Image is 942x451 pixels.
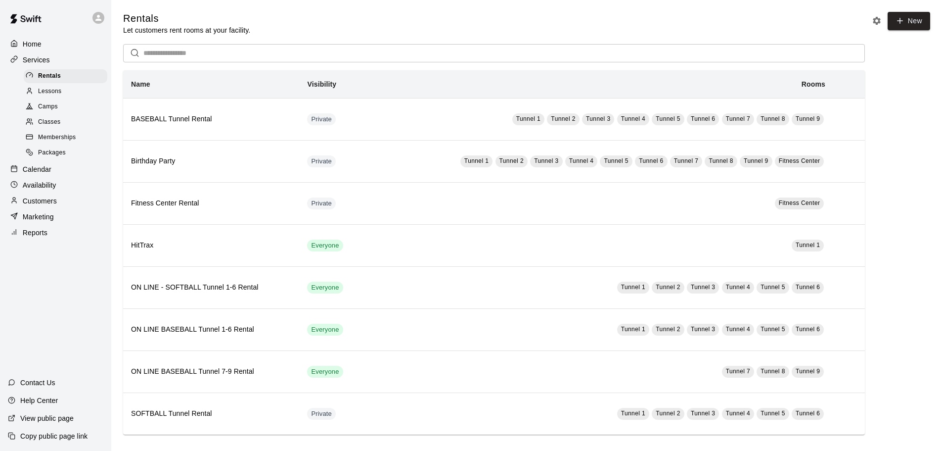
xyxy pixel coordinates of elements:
[24,69,107,83] div: Rentals
[38,148,66,158] span: Packages
[8,225,103,240] a: Reports
[656,326,680,333] span: Tunnel 2
[621,115,645,122] span: Tunnel 4
[24,85,107,99] div: Lessons
[796,242,820,249] span: Tunnel 1
[307,157,336,166] span: Private
[726,368,750,375] span: Tunnel 7
[24,131,107,145] div: Memberships
[761,115,785,122] span: Tunnel 8
[24,146,111,161] a: Packages
[8,194,103,208] a: Customers
[307,408,336,420] div: This service is hidden, and can only be accessed via a direct link
[307,80,336,88] b: Visibility
[24,115,107,129] div: Classes
[131,324,291,335] h6: ON LINE BASEBALL Tunnel 1-6 Rental
[307,199,336,208] span: Private
[744,157,768,164] span: Tunnel 9
[516,115,540,122] span: Tunnel 1
[24,115,111,130] a: Classes
[464,157,489,164] span: Tunnel 1
[24,84,111,99] a: Lessons
[23,180,56,190] p: Availability
[534,157,558,164] span: Tunnel 3
[307,240,343,251] div: This service is visible to all of your customers
[869,13,884,28] button: Rental settings
[656,115,680,122] span: Tunnel 5
[24,68,111,84] a: Rentals
[888,12,930,30] a: New
[499,157,524,164] span: Tunnel 2
[802,80,825,88] b: Rooms
[709,157,733,164] span: Tunnel 8
[796,410,820,417] span: Tunnel 6
[8,162,103,177] a: Calendar
[726,284,750,291] span: Tunnel 4
[621,410,645,417] span: Tunnel 1
[307,366,343,378] div: This service is visible to all of your customers
[20,431,88,441] p: Copy public page link
[307,241,343,251] span: Everyone
[586,115,610,122] span: Tunnel 3
[779,200,820,206] span: Fitness Center
[23,39,42,49] p: Home
[23,196,57,206] p: Customers
[23,228,47,238] p: Reports
[307,115,336,124] span: Private
[307,367,343,377] span: Everyone
[761,326,785,333] span: Tunnel 5
[38,133,76,143] span: Memberships
[307,324,343,336] div: This service is visible to all of your customers
[307,409,336,419] span: Private
[23,212,54,222] p: Marketing
[796,284,820,291] span: Tunnel 6
[131,80,150,88] b: Name
[123,25,250,35] p: Let customers rent rooms at your facility.
[24,100,111,115] a: Camps
[38,102,58,112] span: Camps
[726,410,750,417] span: Tunnel 4
[8,178,103,193] a: Availability
[20,413,74,423] p: View public page
[123,70,865,435] table: simple table
[691,410,715,417] span: Tunnel 3
[621,326,645,333] span: Tunnel 1
[23,55,50,65] p: Services
[691,284,715,291] span: Tunnel 3
[691,115,715,122] span: Tunnel 6
[24,100,107,114] div: Camps
[639,157,663,164] span: Tunnel 6
[656,284,680,291] span: Tunnel 2
[674,157,698,164] span: Tunnel 7
[726,326,750,333] span: Tunnel 4
[307,198,336,209] div: This service is hidden, and can only be accessed via a direct link
[307,282,343,294] div: This service is visible to all of your customers
[20,378,55,388] p: Contact Us
[796,368,820,375] span: Tunnel 9
[621,284,645,291] span: Tunnel 1
[131,240,291,251] h6: HitTrax
[8,52,103,67] a: Services
[131,282,291,293] h6: ON LINE - SOFTBALL Tunnel 1-6 Rental
[20,396,58,405] p: Help Center
[24,130,111,146] a: Memberships
[38,117,60,127] span: Classes
[38,71,61,81] span: Rentals
[796,115,820,122] span: Tunnel 9
[761,284,785,291] span: Tunnel 5
[23,164,51,174] p: Calendar
[8,37,103,51] a: Home
[307,113,336,125] div: This service is hidden, and can only be accessed via a direct link
[307,325,343,335] span: Everyone
[656,410,680,417] span: Tunnel 2
[131,366,291,377] h6: ON LINE BASEBALL Tunnel 7-9 Rental
[8,209,103,224] a: Marketing
[796,326,820,333] span: Tunnel 6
